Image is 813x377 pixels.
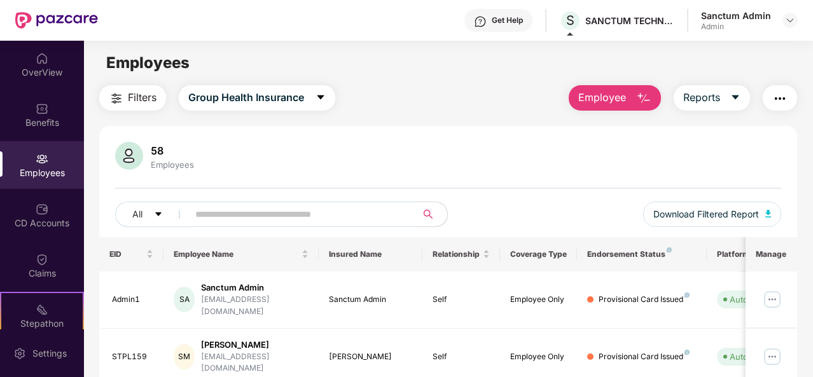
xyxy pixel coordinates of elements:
img: svg+xml;base64,PHN2ZyBpZD0iSGVscC0zMngzMiIgeG1sbnM9Imh0dHA6Ly93d3cudzMub3JnLzIwMDAvc3ZnIiB3aWR0aD... [474,15,487,28]
div: SA [174,287,195,312]
div: Sanctum Admin [329,294,412,306]
th: Manage [746,237,797,271]
img: svg+xml;base64,PHN2ZyB4bWxucz0iaHR0cDovL3d3dy53My5vcmcvMjAwMC9zdmciIHdpZHRoPSI4IiBoZWlnaHQ9IjgiIH... [684,350,690,355]
div: Stepathon [1,317,83,330]
div: [EMAIL_ADDRESS][DOMAIN_NAME] [201,351,309,375]
button: Reportscaret-down [674,85,750,111]
div: Auto Verified [730,350,781,363]
span: All [132,207,142,221]
img: svg+xml;base64,PHN2ZyBpZD0iQmVuZWZpdHMiIHhtbG5zPSJodHRwOi8vd3d3LnczLm9yZy8yMDAwL3N2ZyIgd2lkdGg9Ij... [36,102,48,115]
span: Reports [683,90,720,106]
img: manageButton [762,289,782,310]
span: Employees [106,53,190,72]
button: Filters [99,85,166,111]
span: caret-down [154,210,163,220]
div: Employee Only [510,351,567,363]
div: Auto Verified [730,293,781,306]
span: search [416,209,441,219]
span: Relationship [433,249,480,259]
div: [PERSON_NAME] [201,339,309,351]
span: Employee [578,90,626,106]
img: svg+xml;base64,PHN2ZyB4bWxucz0iaHR0cDovL3d3dy53My5vcmcvMjAwMC9zdmciIHdpZHRoPSI4IiBoZWlnaHQ9IjgiIH... [684,292,690,298]
div: Settings [29,347,71,360]
span: EID [109,249,144,259]
span: S [566,13,574,28]
th: Relationship [422,237,500,271]
img: svg+xml;base64,PHN2ZyBpZD0iRHJvcGRvd24tMzJ4MzIiIHhtbG5zPSJodHRwOi8vd3d3LnczLm9yZy8yMDAwL3N2ZyIgd2... [785,15,795,25]
div: Employees [148,160,197,170]
div: SANCTUM TECHNOLOGIES P LTD [585,15,674,27]
span: caret-down [730,92,740,104]
span: Employee Name [174,249,299,259]
img: svg+xml;base64,PHN2ZyB4bWxucz0iaHR0cDovL3d3dy53My5vcmcvMjAwMC9zdmciIHdpZHRoPSIyNCIgaGVpZ2h0PSIyNC... [109,91,124,106]
button: Group Health Insurancecaret-down [179,85,335,111]
div: [EMAIL_ADDRESS][DOMAIN_NAME] [201,294,309,318]
img: svg+xml;base64,PHN2ZyBpZD0iSG9tZSIgeG1sbnM9Imh0dHA6Ly93d3cudzMub3JnLzIwMDAvc3ZnIiB3aWR0aD0iMjAiIG... [36,52,48,65]
img: svg+xml;base64,PHN2ZyB4bWxucz0iaHR0cDovL3d3dy53My5vcmcvMjAwMC9zdmciIHdpZHRoPSIyNCIgaGVpZ2h0PSIyNC... [772,91,788,106]
button: Download Filtered Report [643,202,782,227]
span: caret-down [316,92,326,104]
div: Platform Status [717,249,787,259]
button: Employee [569,85,661,111]
th: Employee Name [163,237,319,271]
img: svg+xml;base64,PHN2ZyBpZD0iU2V0dGluZy0yMHgyMCIgeG1sbnM9Imh0dHA6Ly93d3cudzMub3JnLzIwMDAvc3ZnIiB3aW... [13,347,26,360]
div: Employee Only [510,294,567,306]
img: svg+xml;base64,PHN2ZyBpZD0iRW1wbG95ZWVzIiB4bWxucz0iaHR0cDovL3d3dy53My5vcmcvMjAwMC9zdmciIHdpZHRoPS... [36,153,48,165]
div: Sanctum Admin [701,10,771,22]
div: Self [433,351,490,363]
div: Admin1 [112,294,154,306]
img: svg+xml;base64,PHN2ZyB4bWxucz0iaHR0cDovL3d3dy53My5vcmcvMjAwMC9zdmciIHhtbG5zOnhsaW5rPSJodHRwOi8vd3... [115,142,143,170]
img: svg+xml;base64,PHN2ZyB4bWxucz0iaHR0cDovL3d3dy53My5vcmcvMjAwMC9zdmciIHdpZHRoPSIyMSIgaGVpZ2h0PSIyMC... [36,303,48,316]
div: [PERSON_NAME] [329,351,412,363]
div: Sanctum Admin [201,282,309,294]
img: svg+xml;base64,PHN2ZyBpZD0iQ0RfQWNjb3VudHMiIGRhdGEtbmFtZT0iQ0QgQWNjb3VudHMiIHhtbG5zPSJodHRwOi8vd3... [36,203,48,216]
div: Self [433,294,490,306]
div: Admin [701,22,771,32]
div: Provisional Card Issued [599,294,690,306]
div: 58 [148,144,197,157]
th: Coverage Type [500,237,578,271]
img: svg+xml;base64,PHN2ZyB4bWxucz0iaHR0cDovL3d3dy53My5vcmcvMjAwMC9zdmciIHdpZHRoPSI4IiBoZWlnaHQ9IjgiIH... [667,247,672,252]
span: Download Filtered Report [653,207,759,221]
button: Allcaret-down [115,202,193,227]
th: EID [99,237,164,271]
div: Get Help [492,15,523,25]
img: New Pazcare Logo [15,12,98,29]
button: search [416,202,448,227]
img: svg+xml;base64,PHN2ZyB4bWxucz0iaHR0cDovL3d3dy53My5vcmcvMjAwMC9zdmciIHhtbG5zOnhsaW5rPSJodHRwOi8vd3... [765,210,772,217]
div: STPL159 [112,351,154,363]
span: Filters [128,90,156,106]
img: svg+xml;base64,PHN2ZyB4bWxucz0iaHR0cDovL3d3dy53My5vcmcvMjAwMC9zdmciIHhtbG5zOnhsaW5rPSJodHRwOi8vd3... [636,91,651,106]
div: Endorsement Status [587,249,696,259]
div: Provisional Card Issued [599,351,690,363]
span: Group Health Insurance [188,90,304,106]
div: SM [174,344,195,369]
img: svg+xml;base64,PHN2ZyBpZD0iQ2xhaW0iIHhtbG5zPSJodHRwOi8vd3d3LnczLm9yZy8yMDAwL3N2ZyIgd2lkdGg9IjIwIi... [36,253,48,266]
img: manageButton [762,346,782,367]
th: Insured Name [319,237,422,271]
